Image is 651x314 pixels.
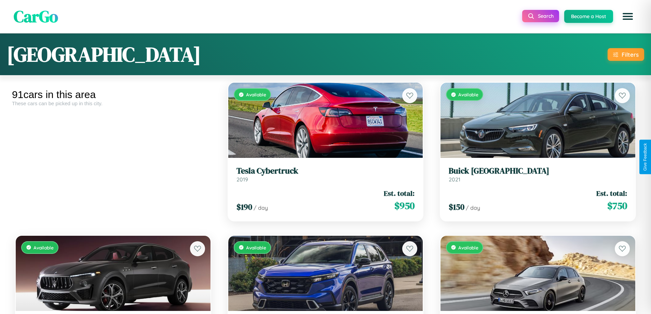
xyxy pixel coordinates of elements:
a: Tesla Cybertruck2019 [236,166,415,183]
span: Search [538,13,554,19]
button: Become a Host [564,10,613,23]
button: Filters [608,48,644,61]
h1: [GEOGRAPHIC_DATA] [7,40,201,68]
span: Available [33,245,54,250]
span: 2019 [236,176,248,183]
span: $ 750 [607,199,627,213]
div: Give Feedback [643,143,648,171]
span: Available [246,245,266,250]
span: $ 950 [394,199,415,213]
button: Open menu [618,7,637,26]
span: CarGo [14,5,58,28]
span: / day [466,204,480,211]
a: Buick [GEOGRAPHIC_DATA]2021 [449,166,627,183]
div: 91 cars in this area [12,89,214,100]
div: These cars can be picked up in this city. [12,100,214,106]
span: $ 190 [236,201,252,213]
h3: Buick [GEOGRAPHIC_DATA] [449,166,627,176]
button: Search [522,10,559,22]
span: Available [246,92,266,97]
span: Est. total: [596,188,627,198]
span: 2021 [449,176,460,183]
span: Est. total: [384,188,415,198]
span: Available [458,92,478,97]
span: $ 150 [449,201,464,213]
span: Available [458,245,478,250]
h3: Tesla Cybertruck [236,166,415,176]
span: / day [254,204,268,211]
div: Filters [622,51,639,58]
